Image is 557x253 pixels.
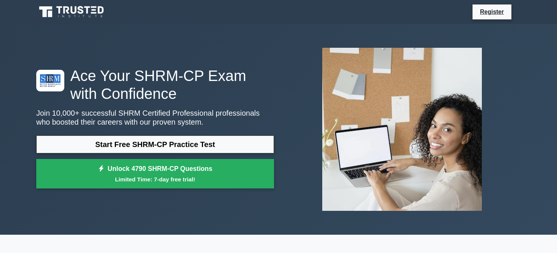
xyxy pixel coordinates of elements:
a: Start Free SHRM-CP Practice Test [36,135,274,153]
small: Limited Time: 7-day free trial! [46,175,265,184]
a: Unlock 4790 SHRM-CP QuestionsLimited Time: 7-day free trial! [36,159,274,189]
p: Join 10,000+ successful SHRM Certified Professional professionals who boosted their careers with ... [36,109,274,126]
a: Register [476,7,508,16]
h1: Ace Your SHRM-CP Exam with Confidence [36,67,274,103]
